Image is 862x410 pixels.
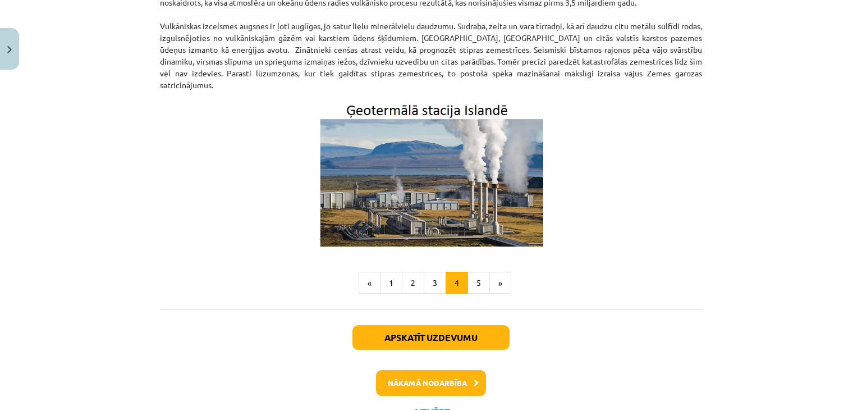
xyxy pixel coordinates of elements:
button: « [359,272,380,294]
button: 4 [446,272,468,294]
nav: Page navigation example [160,272,702,294]
button: Nākamā nodarbība [376,370,486,396]
button: » [489,272,511,294]
button: 3 [424,272,446,294]
button: 5 [467,272,490,294]
button: 2 [402,272,424,294]
button: 1 [380,272,402,294]
img: icon-close-lesson-0947bae3869378f0d4975bcd49f059093ad1ed9edebbc8119c70593378902aed.svg [7,46,12,53]
button: Apskatīt uzdevumu [352,325,510,350]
